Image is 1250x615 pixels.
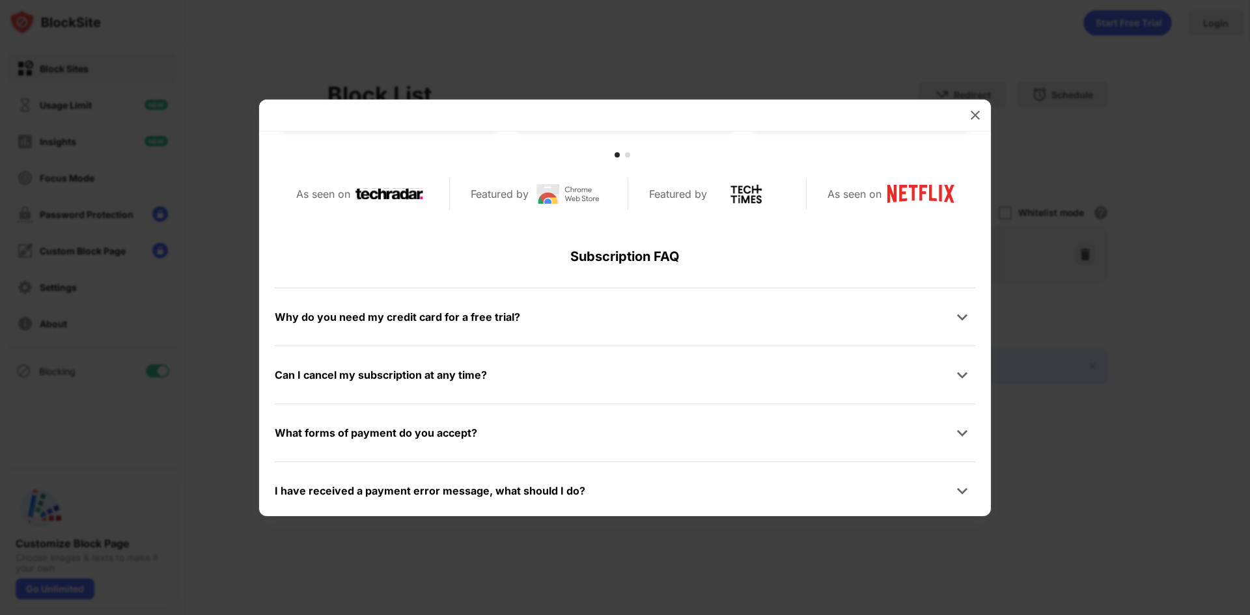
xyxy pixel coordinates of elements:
[887,184,954,204] img: netflix-logo
[275,366,487,385] div: Can I cancel my subscription at any time?
[712,184,780,204] img: tech-times
[649,185,707,204] div: Featured by
[471,185,529,204] div: Featured by
[296,185,350,204] div: As seen on
[355,184,423,204] img: techradar
[275,424,477,443] div: What forms of payment do you accept?
[827,185,882,204] div: As seen on
[275,482,585,500] div: I have received a payment error message, what should I do?
[275,308,520,327] div: Why do you need my credit card for a free trial?
[534,184,602,204] img: chrome-web-store-logo
[275,225,975,288] div: Subscription FAQ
